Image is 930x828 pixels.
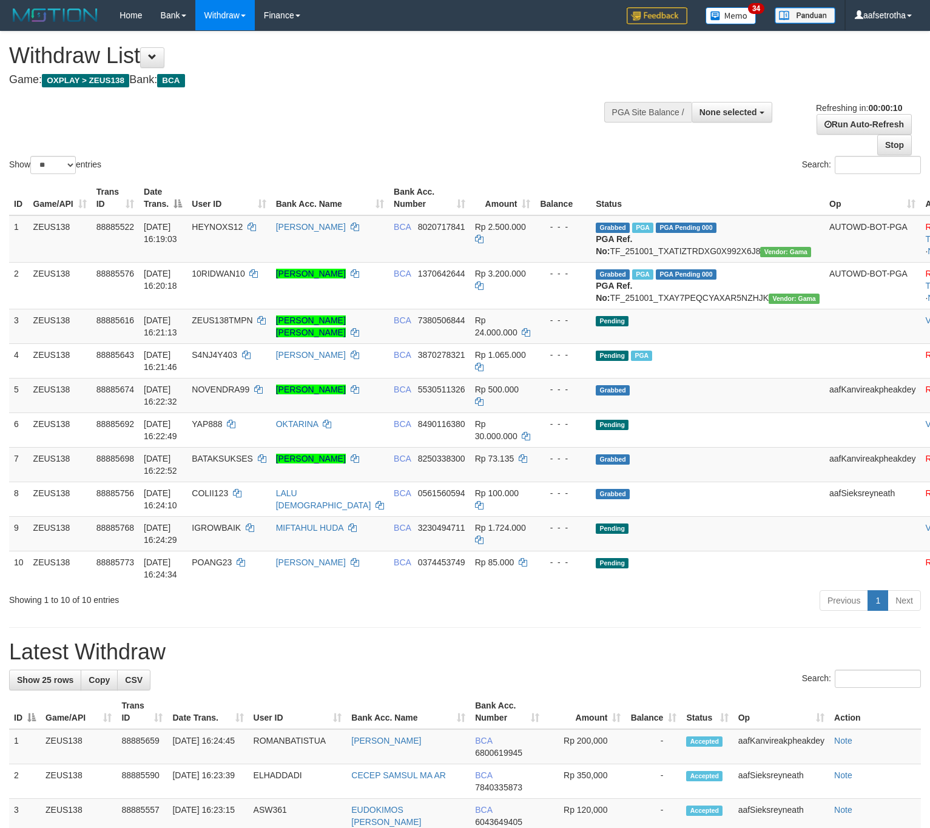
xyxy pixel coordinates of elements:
[418,419,465,429] span: Copy 8490116380 to clipboard
[394,222,411,232] span: BCA
[9,412,29,447] td: 6
[394,557,411,567] span: BCA
[733,695,829,729] th: Op: activate to sort column ascending
[29,412,92,447] td: ZEUS138
[596,420,628,430] span: Pending
[9,343,29,378] td: 4
[9,729,41,764] td: 1
[596,351,628,361] span: Pending
[9,181,29,215] th: ID
[418,557,465,567] span: Copy 0374453749 to clipboard
[41,764,116,799] td: ZEUS138
[535,181,591,215] th: Balance
[817,114,912,135] a: Run Auto-Refresh
[540,487,586,499] div: - - -
[475,419,517,441] span: Rp 30.000.000
[192,269,244,278] span: 10RIDWAN10
[167,695,248,729] th: Date Trans.: activate to sort column ascending
[824,262,920,309] td: AUTOWD-BOT-PGA
[351,805,421,827] a: EUDOKIMOS [PERSON_NAME]
[92,181,139,215] th: Trans ID: activate to sort column ascending
[192,385,249,394] span: NOVENDRA99
[29,551,92,585] td: ZEUS138
[656,269,716,280] span: PGA Pending
[418,385,465,394] span: Copy 5530511326 to clipboard
[475,523,526,533] span: Rp 1.724.000
[9,516,29,551] td: 9
[475,385,519,394] span: Rp 500.000
[733,729,829,764] td: aafKanvireakpheakdey
[276,557,346,567] a: [PERSON_NAME]
[596,269,630,280] span: Grabbed
[394,350,411,360] span: BCA
[631,351,652,361] span: Marked by aafnoeunsreypich
[276,419,318,429] a: OKTARINA
[540,418,586,430] div: - - -
[475,269,526,278] span: Rp 3.200.000
[9,44,608,68] h1: Withdraw List
[877,135,912,155] a: Stop
[144,269,177,291] span: [DATE] 16:20:18
[96,557,134,567] span: 88885773
[625,729,681,764] td: -
[591,181,824,215] th: Status
[9,670,81,690] a: Show 25 rows
[824,181,920,215] th: Op: activate to sort column ascending
[540,383,586,395] div: - - -
[475,817,522,827] span: Copy 6043649405 to clipboard
[596,454,630,465] span: Grabbed
[192,222,243,232] span: HEYNOXS12
[276,269,346,278] a: [PERSON_NAME]
[540,349,586,361] div: - - -
[144,523,177,545] span: [DATE] 16:24:29
[596,523,628,534] span: Pending
[418,523,465,533] span: Copy 3230494711 to clipboard
[29,447,92,482] td: ZEUS138
[540,268,586,280] div: - - -
[116,729,167,764] td: 88885659
[144,385,177,406] span: [DATE] 16:22:32
[192,523,241,533] span: IGROWBAIK
[540,221,586,233] div: - - -
[475,315,517,337] span: Rp 24.000.000
[249,729,347,764] td: ROMANBATISTUA
[824,447,920,482] td: aafKanvireakpheakdey
[29,215,92,263] td: ZEUS138
[249,695,347,729] th: User ID: activate to sort column ascending
[116,764,167,799] td: 88885590
[276,454,346,463] a: [PERSON_NAME]
[41,695,116,729] th: Game/API: activate to sort column ascending
[276,315,346,337] a: [PERSON_NAME] [PERSON_NAME]
[475,770,492,780] span: BCA
[9,378,29,412] td: 5
[167,764,248,799] td: [DATE] 16:23:39
[686,736,723,747] span: Accepted
[686,806,723,816] span: Accepted
[9,6,101,24] img: MOTION_logo.png
[699,107,757,117] span: None selected
[394,523,411,533] span: BCA
[834,736,852,746] a: Note
[834,770,852,780] a: Note
[351,770,446,780] a: CECEP SAMSUL MA AR
[824,215,920,263] td: AUTOWD-BOT-PGA
[544,764,626,799] td: Rp 350,000
[835,156,921,174] input: Search:
[192,488,228,498] span: COLII123
[540,453,586,465] div: - - -
[157,74,184,87] span: BCA
[144,488,177,510] span: [DATE] 16:24:10
[625,695,681,729] th: Balance: activate to sort column ascending
[89,675,110,685] span: Copy
[96,222,134,232] span: 88885522
[816,103,902,113] span: Refreshing in:
[394,385,411,394] span: BCA
[540,522,586,534] div: - - -
[418,269,465,278] span: Copy 1370642644 to clipboard
[192,454,253,463] span: BATAKSUKSES
[418,488,465,498] span: Copy 0561560594 to clipboard
[868,590,888,611] a: 1
[596,489,630,499] span: Grabbed
[775,7,835,24] img: panduan.png
[888,590,921,611] a: Next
